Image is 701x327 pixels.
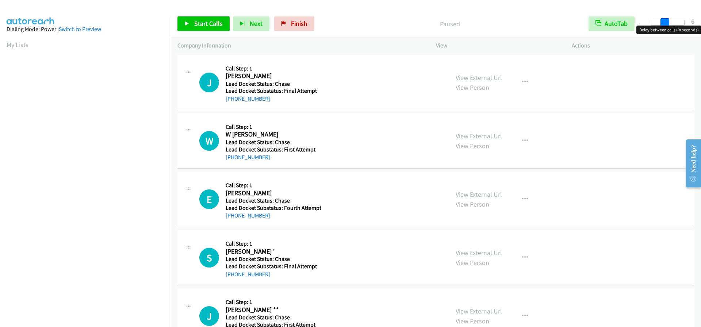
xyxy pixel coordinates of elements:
h1: J [199,306,219,326]
div: The call is yet to be attempted [199,189,219,209]
a: View Person [456,83,489,92]
h5: Call Step: 1 [226,123,319,131]
h1: S [199,248,219,268]
a: [PHONE_NUMBER] [226,154,270,161]
h5: Lead Docket Substatus: Final Attempt [226,87,319,95]
span: Start Calls [194,19,223,28]
h5: Call Step: 1 [226,182,321,189]
a: [PHONE_NUMBER] [226,212,270,219]
div: Dialing Mode: Power | [7,25,164,34]
div: 6 [691,16,694,26]
h1: J [199,73,219,92]
span: Finish [291,19,307,28]
h1: W [199,131,219,151]
h5: Lead Docket Status: Chase [226,255,319,263]
a: My Lists [7,41,28,49]
a: [PHONE_NUMBER] [226,95,270,102]
a: View External Url [456,132,502,140]
a: View Person [456,317,489,325]
a: View Person [456,258,489,267]
a: View Person [456,200,489,208]
a: View External Url [456,307,502,315]
h5: Lead Docket Status: Chase [226,197,321,204]
h2: W [PERSON_NAME] [226,130,319,139]
p: View [436,41,559,50]
span: Next [250,19,263,28]
h5: Lead Docket Status: Chase [226,314,319,321]
a: Finish [274,16,314,31]
h2: [PERSON_NAME] ' [226,247,319,256]
p: Paused [324,19,575,29]
h1: E [199,189,219,209]
h5: Lead Docket Status: Chase [226,80,319,88]
h2: [PERSON_NAME] ** [226,306,319,314]
div: The call is yet to be attempted [199,131,219,151]
h5: Call Step: 1 [226,240,319,247]
div: The call is yet to be attempted [199,306,219,326]
h5: Lead Docket Substatus: Fourth Attempt [226,204,321,212]
div: The call is yet to be attempted [199,248,219,268]
h5: Call Step: 1 [226,65,319,72]
a: View External Url [456,190,502,199]
p: Actions [572,41,694,50]
h5: Lead Docket Substatus: Final Attempt [226,263,319,270]
a: View Person [456,142,489,150]
a: Switch to Preview [59,26,101,32]
h5: Call Step: 1 [226,299,319,306]
a: View External Url [456,73,502,82]
a: Start Calls [177,16,230,31]
h5: Lead Docket Status: Chase [226,139,319,146]
a: View External Url [456,249,502,257]
h2: [PERSON_NAME] [226,189,319,197]
div: The call is yet to be attempted [199,73,219,92]
a: [PHONE_NUMBER] [226,271,270,278]
h5: Lead Docket Substatus: First Attempt [226,146,319,153]
iframe: Resource Center [680,134,701,192]
button: AutoTab [589,16,635,31]
h2: [PERSON_NAME] [226,72,319,80]
p: Company Information [177,41,423,50]
button: Next [233,16,269,31]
